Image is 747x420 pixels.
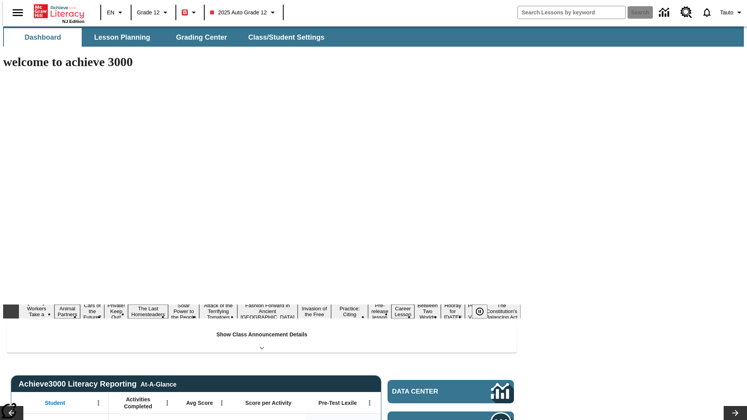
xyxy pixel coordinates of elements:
span: EN [107,9,114,17]
button: Lesson Planning [83,28,161,47]
button: Slide 10 Mixed Practice: Citing Evidence [331,299,368,324]
span: Tauto [720,9,733,17]
span: Grade 12 [137,9,160,17]
button: Open Menu [161,397,173,409]
div: Pause [472,304,495,318]
button: Open Menu [364,397,375,409]
button: Slide 8 Fashion Forward in Ancient Rome [237,301,298,321]
button: Slide 1 Labor Day: Workers Take a Stand [19,299,54,324]
button: Slide 3 Cars of the Future? [80,301,104,321]
button: Slide 9 The Invasion of the Free CD [298,299,331,324]
span: 2025 Auto Grade 12 [210,9,267,17]
div: Home [34,3,84,24]
p: Show Class Announcement Details [216,331,307,339]
span: Data Center [392,388,465,395]
button: Profile/Settings [717,5,747,19]
span: Activities Completed [112,396,164,410]
button: Pause [472,304,487,318]
a: Resource Center, Will open in new tab [676,2,697,23]
button: Slide 12 Career Lesson [391,304,414,318]
div: SubNavbar [3,26,744,47]
a: Notifications [697,2,717,23]
span: Achieve3000 Literacy Reporting [19,380,177,388]
span: B [183,7,187,17]
button: Open Menu [93,397,104,409]
button: Slide 16 The Constitution's Balancing Act [483,301,521,321]
button: Slide 13 Between Two Worlds [414,301,441,321]
button: Slide 5 The Last Homesteaders [128,304,168,318]
button: Slide 6 Solar Power to the People [168,301,199,321]
button: Class: 2025 Auto Grade 12, Select your class [207,5,280,19]
button: Boost Class color is red. Change class color [179,5,202,19]
button: Slide 14 Hooray for Constitution Day! [441,301,465,321]
button: Slide 7 Attack of the Terrifying Tomatoes [199,301,237,321]
button: Slide 4 Private! Keep Out! [104,301,128,321]
button: Grading Center [163,28,240,47]
span: Avg Score [186,399,213,406]
button: Slide 15 Point of View [465,301,483,321]
h1: welcome to achieve 3000 [3,55,521,69]
button: Language: EN, Select a language [103,5,128,19]
a: Data Center [654,2,676,23]
button: Slide 2 Animal Partners [54,304,80,318]
button: Slide 11 Pre-release lesson [368,301,391,321]
button: Open side menu [6,1,29,24]
a: Data Center [388,380,514,403]
button: Lesson carousel, Next [724,406,747,420]
span: Pre-Test Lexile [319,399,357,406]
button: Open Menu [216,397,228,409]
span: Score per Activity [245,399,292,406]
button: Class/Student Settings [242,28,331,47]
div: Show Class Announcement Details [7,326,517,353]
input: search field [518,6,625,19]
div: SubNavbar [3,28,331,47]
span: Student [45,399,65,406]
button: Grade: Grade 12, Select a grade [134,5,173,19]
a: Home [34,3,84,19]
button: Dashboard [4,28,82,47]
div: At-A-Glance [140,380,176,388]
span: NJ Edition [62,19,84,24]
